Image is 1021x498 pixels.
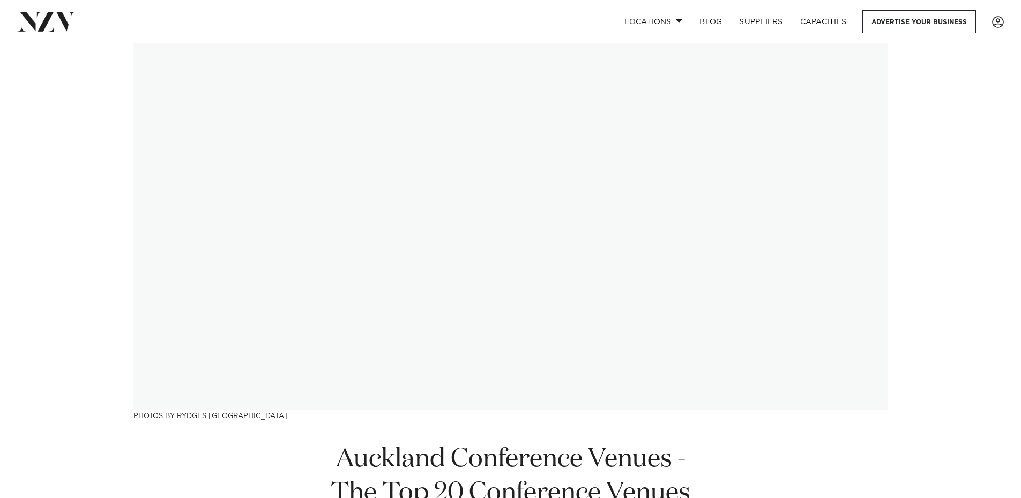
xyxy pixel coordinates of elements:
[133,410,888,421] h3: Photos by Rydges [GEOGRAPHIC_DATA]
[862,10,976,33] a: Advertise your business
[792,10,855,33] a: Capacities
[731,10,791,33] a: SUPPLIERS
[691,10,731,33] a: BLOG
[17,12,76,31] img: nzv-logo.png
[616,10,691,33] a: Locations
